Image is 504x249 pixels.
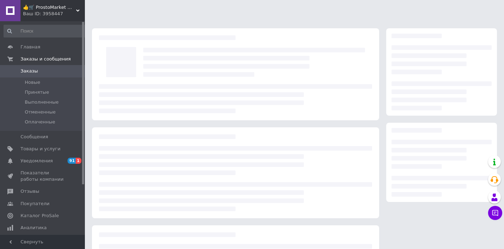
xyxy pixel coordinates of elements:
span: Оплаченные [25,119,55,125]
input: Поиск [4,25,87,37]
span: Показатели работы компании [21,170,65,183]
span: Сообщения [21,134,48,140]
span: Отмененные [25,109,56,115]
span: Аналитика [21,225,47,231]
div: Ваш ID: 3958447 [23,11,85,17]
span: Уведомления [21,158,53,164]
span: Заказы и сообщения [21,56,71,62]
span: Новые [25,79,40,86]
span: Заказы [21,68,38,74]
span: 91 [68,158,76,164]
span: 1 [76,158,81,164]
span: Принятые [25,89,49,95]
span: Покупатели [21,201,50,207]
span: Товары и услуги [21,146,60,152]
span: Отзывы [21,188,39,195]
span: 👍🛒 ProstoMarket 👍🛒 сеть интернет магазинов [23,4,76,11]
span: Главная [21,44,40,50]
button: Чат с покупателем [488,206,502,220]
span: Выполненные [25,99,59,105]
span: Каталог ProSale [21,213,59,219]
